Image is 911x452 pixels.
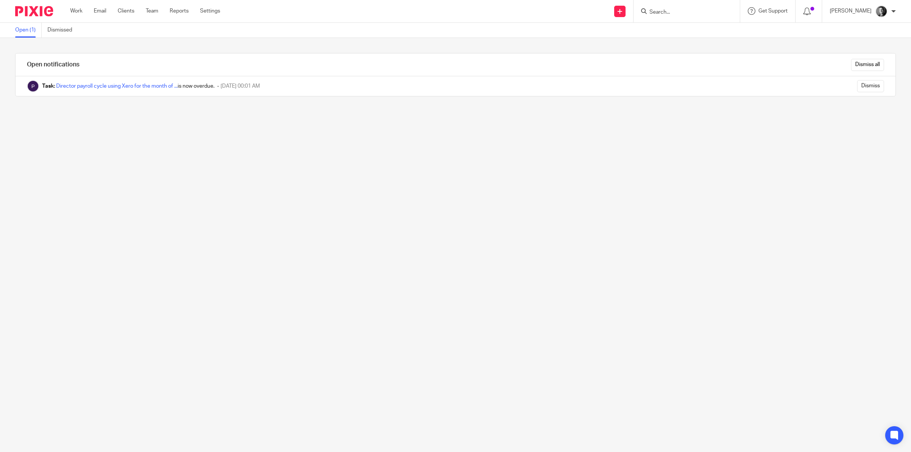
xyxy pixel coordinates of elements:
[758,8,788,14] span: Get Support
[70,7,82,15] a: Work
[830,7,872,15] p: [PERSON_NAME]
[857,80,884,92] input: Dismiss
[875,5,887,17] img: DSC_9061-3.jpg
[649,9,717,16] input: Search
[15,23,42,38] a: Open (1)
[47,23,78,38] a: Dismissed
[27,61,79,69] h1: Open notifications
[42,83,55,89] b: Task:
[94,7,106,15] a: Email
[15,6,53,16] img: Pixie
[42,82,214,90] div: is now overdue.
[200,7,220,15] a: Settings
[146,7,158,15] a: Team
[56,83,178,89] a: Director payroll cycle using Xero for the month of ...
[27,80,39,92] img: Pixie
[170,7,189,15] a: Reports
[118,7,134,15] a: Clients
[851,59,884,71] input: Dismiss all
[221,83,260,89] span: [DATE] 00:01 AM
